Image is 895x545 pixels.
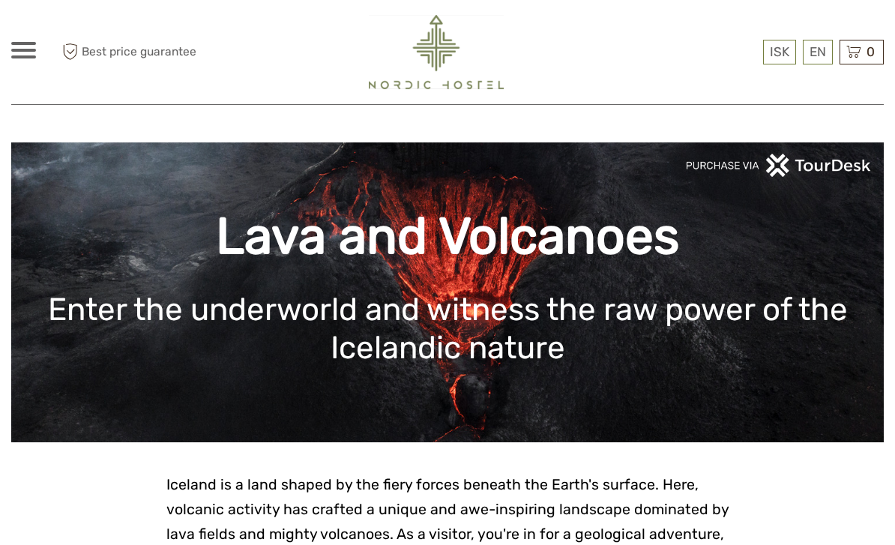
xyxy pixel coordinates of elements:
span: ISK [770,44,789,59]
div: EN [803,40,833,64]
span: Best price guarantee [58,40,229,64]
img: 2454-61f15230-a6bf-4303-aa34-adabcbdb58c5_logo_big.png [369,15,504,89]
img: PurchaseViaTourDeskwhite.png [685,154,873,177]
h1: Enter the underworld and witness the raw power of the Icelandic nature [34,291,861,367]
span: 0 [864,44,877,59]
h1: Lava and Volcanoes [34,206,861,267]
